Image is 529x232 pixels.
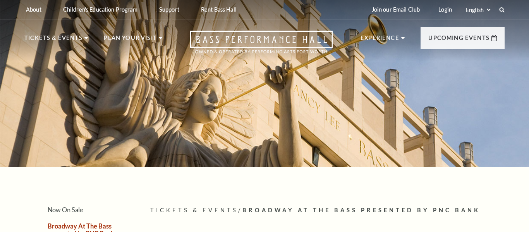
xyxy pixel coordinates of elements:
[242,207,480,213] span: Broadway At The Bass presented by PNC Bank
[150,207,238,213] span: Tickets & Events
[150,206,505,215] p: /
[201,6,237,13] p: Rent Bass Hall
[24,33,82,47] p: Tickets & Events
[26,6,41,13] p: About
[104,33,157,47] p: Plan Your Visit
[159,6,179,13] p: Support
[464,6,492,14] select: Select:
[48,206,83,213] a: Now On Sale
[63,6,137,13] p: Children's Education Program
[361,33,399,47] p: Experience
[428,33,489,47] p: Upcoming Events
